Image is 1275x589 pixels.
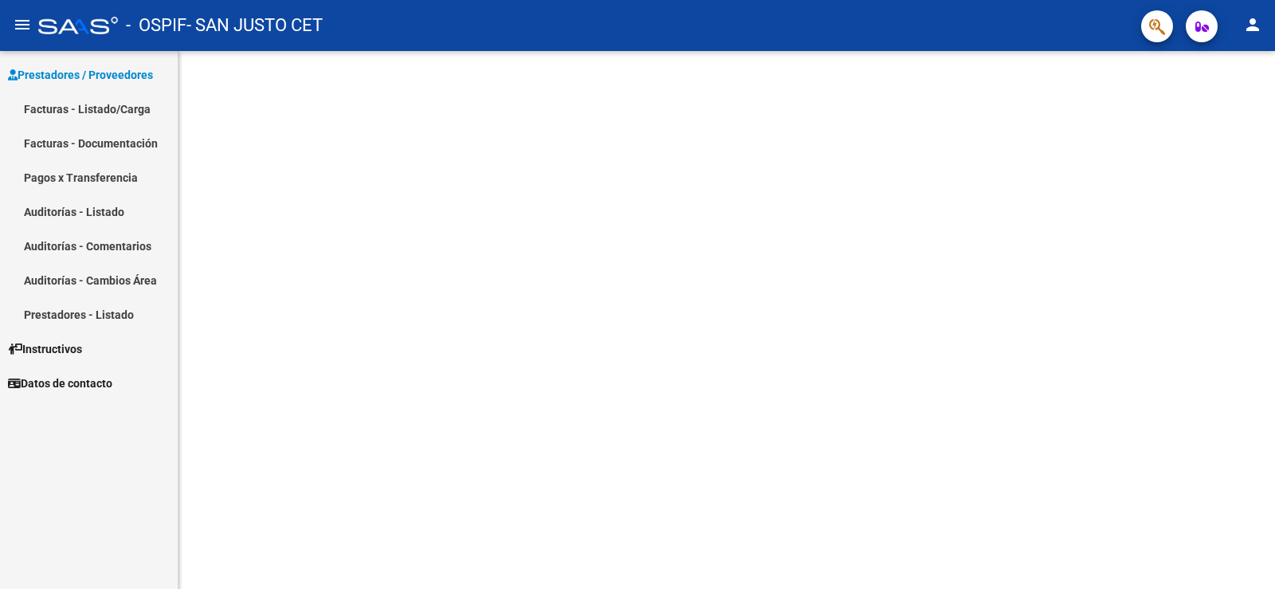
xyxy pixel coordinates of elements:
[1221,535,1259,573] iframe: Intercom live chat
[186,8,323,43] span: - SAN JUSTO CET
[126,8,186,43] span: - OSPIF
[8,66,153,84] span: Prestadores / Proveedores
[1243,15,1262,34] mat-icon: person
[8,375,112,392] span: Datos de contacto
[8,340,82,358] span: Instructivos
[13,15,32,34] mat-icon: menu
